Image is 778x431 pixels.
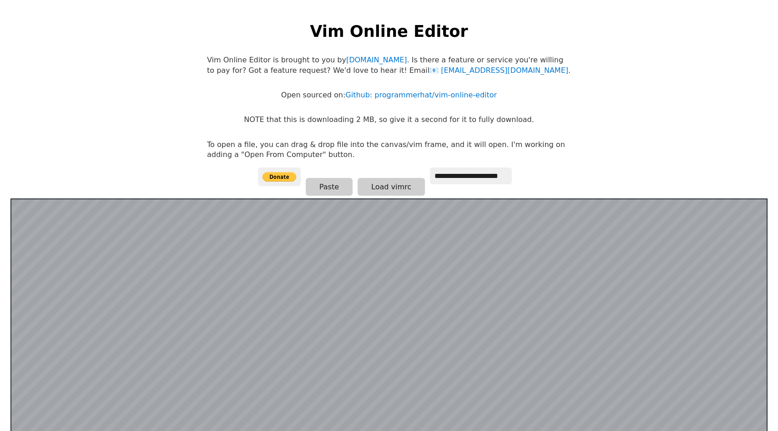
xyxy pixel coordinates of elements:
a: [DOMAIN_NAME] [346,56,407,64]
button: Load vimrc [358,178,425,196]
a: [EMAIL_ADDRESS][DOMAIN_NAME] [429,66,568,75]
h1: Vim Online Editor [310,20,468,42]
p: Vim Online Editor is brought to you by . Is there a feature or service you're willing to pay for?... [207,55,571,76]
p: Open sourced on: [281,90,497,100]
button: Paste [306,178,353,196]
p: To open a file, you can drag & drop file into the canvas/vim frame, and it will open. I'm working... [207,140,571,160]
p: NOTE that this is downloading 2 MB, so give it a second for it to fully download. [244,115,534,125]
a: Github: programmerhat/vim-online-editor [345,91,497,99]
